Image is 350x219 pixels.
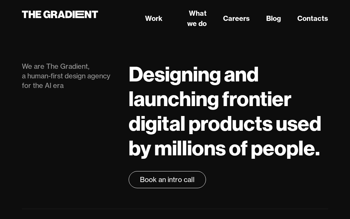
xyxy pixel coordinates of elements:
[22,62,115,90] div: We are The Gradient, a human-first design agency for the AI era
[266,13,281,24] a: Blog
[179,8,207,29] a: What we do
[129,171,206,188] a: Book an intro call
[145,13,163,24] a: Work
[129,62,328,160] h1: Designing and launching frontier digital products used by millions of people.
[297,13,328,24] a: Contacts
[223,13,250,24] a: Careers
